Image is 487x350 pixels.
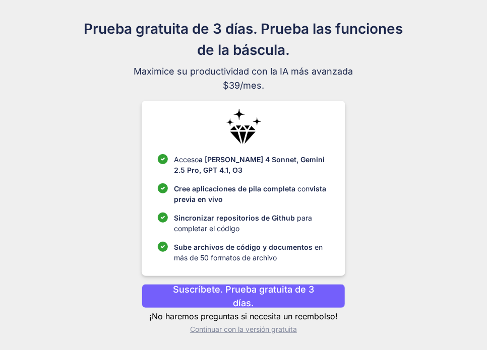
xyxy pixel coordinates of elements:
[173,284,314,308] font: Suscríbete. Prueba gratuita de 3 días.
[134,66,353,77] font: Maximice su productividad con la IA más avanzada
[84,20,403,58] font: Prueba gratuita de 3 días. Prueba las funciones de la báscula.
[174,184,295,193] font: Cree aplicaciones de pila completa
[174,155,325,174] font: a [PERSON_NAME] 4 Sonnet, Gemini 2.5 Pro, GPT 4.1, O3
[158,242,168,252] img: lista de verificación
[297,184,310,193] font: con
[149,311,338,321] font: ¡No haremos preguntas si necesita un reembolso!
[174,214,295,222] font: Sincronizar repositorios de Github
[158,154,168,164] img: lista de verificación
[190,325,297,333] font: Continuar con la versión gratuita
[142,284,345,308] button: Suscríbete. Prueba gratuita de 3 días.
[174,155,199,164] font: Acceso
[158,213,168,223] img: lista de verificación
[174,243,313,251] font: Sube archivos de código y documentos
[223,80,264,91] font: $39/mes.
[158,183,168,193] img: lista de verificación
